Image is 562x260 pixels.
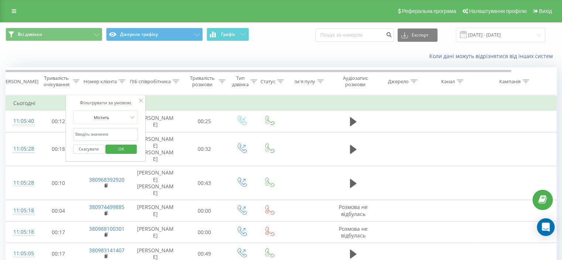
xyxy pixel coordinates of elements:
span: Налаштування профілю [469,8,527,14]
button: Експорт [398,28,437,42]
div: 11:05:18 [13,225,28,239]
div: Тривалість очікування [42,75,71,88]
div: Ім'я пулу [294,78,315,85]
td: 00:25 [181,111,228,132]
td: 00:32 [181,132,228,166]
td: 00:43 [181,166,228,200]
a: 380968392920 [89,176,125,183]
td: 00:04 [35,200,82,222]
a: 380983141407 [89,247,125,254]
div: 11:05:40 [13,114,28,128]
div: Open Intercom Messenger [537,218,555,236]
td: 00:17 [35,222,82,243]
button: Джерела трафіку [106,28,203,41]
span: OK [111,143,132,155]
div: 11:05:28 [13,176,28,190]
button: OK [106,145,137,154]
td: 00:00 [181,200,228,222]
div: Тривалість розмови [188,75,217,88]
a: Коли дані можуть відрізнятися вiд інших систем [429,53,556,60]
a: 380974499885 [89,203,125,210]
input: Введіть значення [73,128,138,141]
button: Всі дзвінки [6,28,102,41]
span: Розмова не відбулась [339,225,368,239]
div: ПІБ співробітника [130,78,171,85]
button: Графік [207,28,249,41]
div: Джерело [388,78,409,85]
td: 00:12 [35,111,82,132]
div: 11:05:18 [13,203,28,218]
div: [PERSON_NAME] [1,78,38,85]
td: 00:18 [35,132,82,166]
div: 11:05:28 [13,142,28,156]
div: Тип дзвінка [232,75,249,88]
span: Реферальна програма [402,8,456,14]
span: Всі дзвінки [18,31,42,37]
td: [PERSON_NAME] [PERSON_NAME] [130,166,181,200]
td: [PERSON_NAME] [130,222,181,243]
span: Розмова не відбулась [339,203,368,217]
span: Графік [221,32,235,37]
div: Аудіозапис розмови [337,75,373,88]
div: Фільтрувати за умовою [73,99,138,107]
td: [PERSON_NAME] [130,200,181,222]
a: 380988100301 [89,225,125,232]
td: 00:00 [181,222,228,243]
td: [PERSON_NAME] [PERSON_NAME] [130,132,181,166]
td: 00:10 [35,166,82,200]
span: Вихід [539,8,552,14]
td: [PERSON_NAME] [130,111,181,132]
div: Канал [441,78,455,85]
input: Пошук за номером [316,28,394,42]
div: Кампанія [499,78,521,85]
button: Скасувати [73,145,105,154]
div: Номер клієнта [84,78,117,85]
div: Статус [260,78,275,85]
